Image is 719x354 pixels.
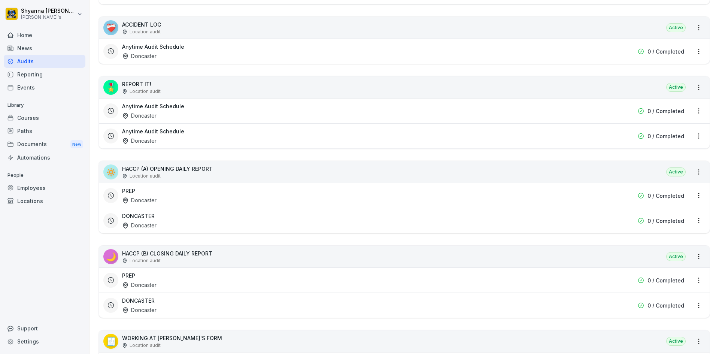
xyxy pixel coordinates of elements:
div: New [70,140,83,149]
a: News [4,42,85,55]
p: HACCP (A) OPENING DAILY REPORT [122,165,213,173]
div: 🌙 [103,249,118,264]
p: 0 / Completed [647,302,684,309]
div: Doncaster [122,52,157,60]
p: ACCIDENT LOG [122,21,161,28]
p: Location audit [130,342,161,349]
h3: Anytime Audit Schedule [122,127,184,135]
a: Automations [4,151,85,164]
p: Location audit [130,88,161,95]
div: Doncaster [122,281,157,289]
p: 0 / Completed [647,217,684,225]
div: Documents [4,137,85,151]
div: Doncaster [122,137,157,145]
div: 🎖️ [103,80,118,95]
p: Location audit [130,28,161,35]
p: HACCP (B) CLOSING DAILY REPORT [122,249,212,257]
p: 0 / Completed [647,276,684,284]
a: Events [4,81,85,94]
p: 0 / Completed [647,132,684,140]
div: Active [666,23,686,32]
a: Reporting [4,68,85,81]
div: Doncaster [122,112,157,119]
a: Home [4,28,85,42]
a: Audits [4,55,85,68]
p: Shyanna [PERSON_NAME] [21,8,76,14]
div: Active [666,252,686,261]
p: [PERSON_NAME]'s [21,15,76,20]
a: DocumentsNew [4,137,85,151]
h3: PREP [122,272,135,279]
a: Employees [4,181,85,194]
p: 0 / Completed [647,192,684,200]
div: Support [4,322,85,335]
h3: Anytime Audit Schedule [122,43,184,51]
div: Active [666,337,686,346]
p: 0 / Completed [647,107,684,115]
a: Settings [4,335,85,348]
p: Location audit [130,173,161,179]
div: Active [666,167,686,176]
h3: DONCASTER [122,297,155,305]
h3: DONCASTER [122,212,155,220]
div: Doncaster [122,221,157,229]
p: REPORT IT! [122,80,161,88]
a: Courses [4,111,85,124]
h3: Anytime Audit Schedule [122,102,184,110]
a: Paths [4,124,85,137]
h3: PREP [122,187,135,195]
div: Doncaster [122,306,157,314]
div: Active [666,83,686,92]
div: Doncaster [122,196,157,204]
p: 0 / Completed [647,48,684,55]
p: People [4,169,85,181]
div: ❤️‍🩹 [103,20,118,35]
p: Location audit [130,257,161,264]
a: Locations [4,194,85,208]
div: 🔅 [103,164,118,179]
div: 🧾 [103,334,118,349]
p: WORKING AT [PERSON_NAME]'S FORM [122,334,222,342]
p: Library [4,99,85,111]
